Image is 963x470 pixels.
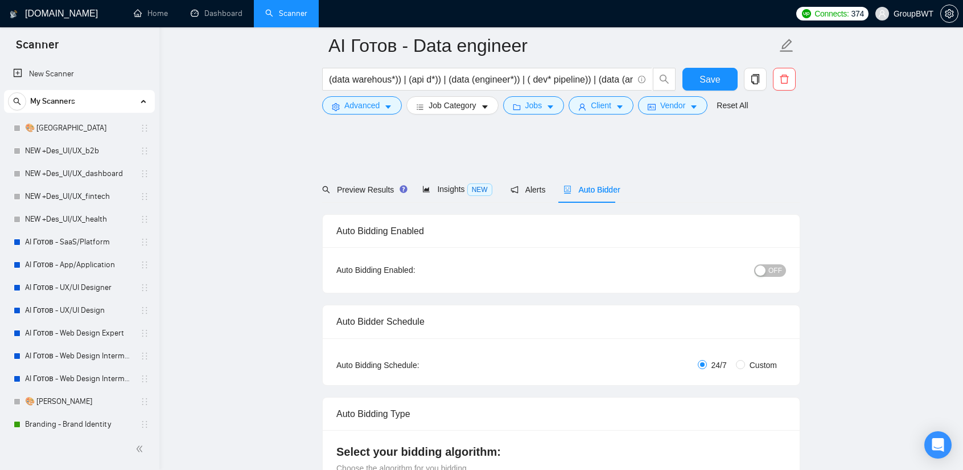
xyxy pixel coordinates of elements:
[134,9,168,18] a: homeHome
[638,76,645,83] span: info-circle
[25,390,133,413] a: 🎨 [PERSON_NAME]
[682,68,738,91] button: Save
[511,186,518,194] span: notification
[578,103,586,111] span: user
[9,97,26,105] span: search
[513,103,521,111] span: folder
[563,186,571,194] span: robot
[25,413,133,436] a: Branding - Brand Identity
[140,238,149,247] span: holder
[140,260,149,269] span: holder
[140,329,149,338] span: holder
[569,96,633,115] button: userClientcaret-down
[563,185,620,194] span: Auto Bidder
[745,359,781,371] span: Custom
[25,208,133,231] a: NEW +Des_UI/UX_health
[653,74,675,84] span: search
[25,185,133,208] a: NEW +Des_UI/UX_fintech
[265,9,307,18] a: searchScanner
[329,72,633,87] input: Search Freelance Jobs...
[591,99,611,112] span: Client
[503,96,565,115] button: folderJobscaret-down
[511,185,546,194] span: Alerts
[135,443,147,455] span: double-left
[332,103,340,111] span: setting
[768,264,782,277] span: OFF
[336,398,786,430] div: Auto Bidding Type
[336,215,786,247] div: Auto Bidding Enabled
[13,63,146,85] a: New Scanner
[779,38,794,53] span: edit
[699,72,720,87] span: Save
[25,322,133,345] a: AI Готов - Web Design Expert
[924,431,952,459] div: Open Intercom Messenger
[384,103,392,111] span: caret-down
[398,184,409,194] div: Tooltip anchor
[7,36,68,60] span: Scanner
[322,96,402,115] button: settingAdvancedcaret-down
[616,103,624,111] span: caret-down
[773,74,795,84] span: delete
[422,185,492,194] span: Insights
[406,96,498,115] button: barsJob Categorycaret-down
[773,68,796,91] button: delete
[802,9,811,18] img: upwork-logo.png
[416,103,424,111] span: bars
[744,68,767,91] button: copy
[140,146,149,156] span: holder
[140,215,149,224] span: holder
[10,5,18,23] img: logo
[546,103,554,111] span: caret-down
[648,103,656,111] span: idcard
[8,92,26,111] button: search
[25,162,133,185] a: NEW +Des_UI/UX_dashboard
[25,231,133,254] a: AI Готов - SaaS/Platform
[30,90,75,113] span: My Scanners
[4,63,155,85] li: New Scanner
[940,5,958,23] button: setting
[322,186,330,194] span: search
[140,306,149,315] span: holder
[140,192,149,201] span: holder
[25,117,133,140] a: 🎨 [GEOGRAPHIC_DATA]
[336,444,786,460] h4: Select your bidding algorithm:
[525,99,542,112] span: Jobs
[140,169,149,178] span: holder
[814,7,849,20] span: Connects:
[336,359,486,371] div: Auto Bidding Schedule:
[140,420,149,429] span: holder
[140,397,149,406] span: holder
[717,99,748,112] a: Reset All
[653,68,676,91] button: search
[878,10,886,18] span: user
[707,359,731,371] span: 24/7
[140,124,149,133] span: holder
[940,9,958,18] a: setting
[25,254,133,276] a: AI Готов - App/Application
[467,183,492,196] span: NEW
[690,103,698,111] span: caret-down
[25,140,133,162] a: NEW +Des_UI/UX_b2b
[191,9,242,18] a: dashboardDashboard
[744,74,766,84] span: copy
[660,99,685,112] span: Vendor
[941,9,958,18] span: setting
[328,31,777,60] input: Scanner name...
[140,352,149,361] span: holder
[422,185,430,193] span: area-chart
[429,99,476,112] span: Job Category
[140,374,149,383] span: holder
[25,276,133,299] a: AI Готов - UX/UI Designer
[25,367,133,390] a: AI Готов - Web Design Intermediate минус Development
[140,283,149,292] span: holder
[344,99,380,112] span: Advanced
[25,299,133,322] a: AI Готов - UX/UI Design
[25,345,133,367] a: AI Готов - Web Design Intermediate минус Developer
[638,96,707,115] button: idcardVendorcaret-down
[322,185,404,194] span: Preview Results
[481,103,489,111] span: caret-down
[336,305,786,338] div: Auto Bidder Schedule
[851,7,864,20] span: 374
[336,264,486,276] div: Auto Bidding Enabled:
